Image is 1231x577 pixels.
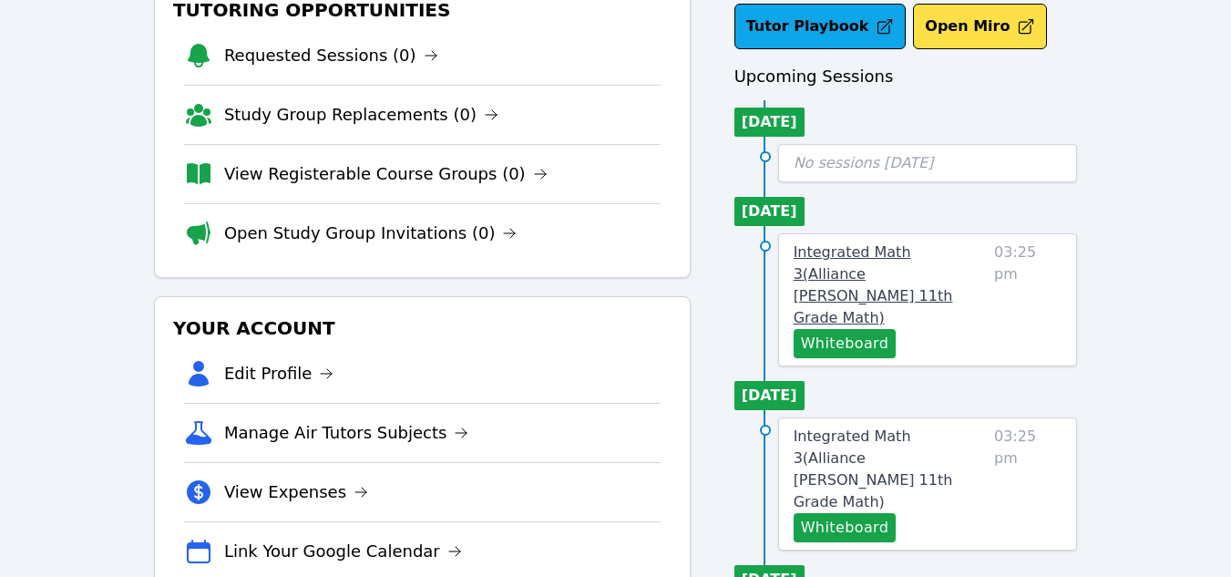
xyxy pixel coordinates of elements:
[734,4,907,49] a: Tutor Playbook
[224,43,438,68] a: Requested Sessions (0)
[994,242,1062,358] span: 03:25 pm
[224,161,548,187] a: View Registerable Course Groups (0)
[224,420,469,446] a: Manage Air Tutors Subjects
[794,329,897,358] button: Whiteboard
[794,242,987,329] a: Integrated Math 3(Alliance [PERSON_NAME] 11th Grade Math)
[224,539,462,564] a: Link Your Google Calendar
[224,479,368,505] a: View Expenses
[794,243,953,326] span: Integrated Math 3 ( Alliance [PERSON_NAME] 11th Grade Math )
[994,426,1062,542] span: 03:25 pm
[794,154,934,171] span: No sessions [DATE]
[224,221,518,246] a: Open Study Group Invitations (0)
[794,428,953,510] span: Integrated Math 3 ( Alliance [PERSON_NAME] 11th Grade Math )
[224,361,334,386] a: Edit Profile
[794,513,897,542] button: Whiteboard
[224,102,498,128] a: Study Group Replacements (0)
[734,197,805,226] li: [DATE]
[734,108,805,137] li: [DATE]
[913,4,1047,49] button: Open Miro
[734,381,805,410] li: [DATE]
[169,312,675,345] h3: Your Account
[794,426,987,513] a: Integrated Math 3(Alliance [PERSON_NAME] 11th Grade Math)
[734,64,1078,89] h3: Upcoming Sessions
